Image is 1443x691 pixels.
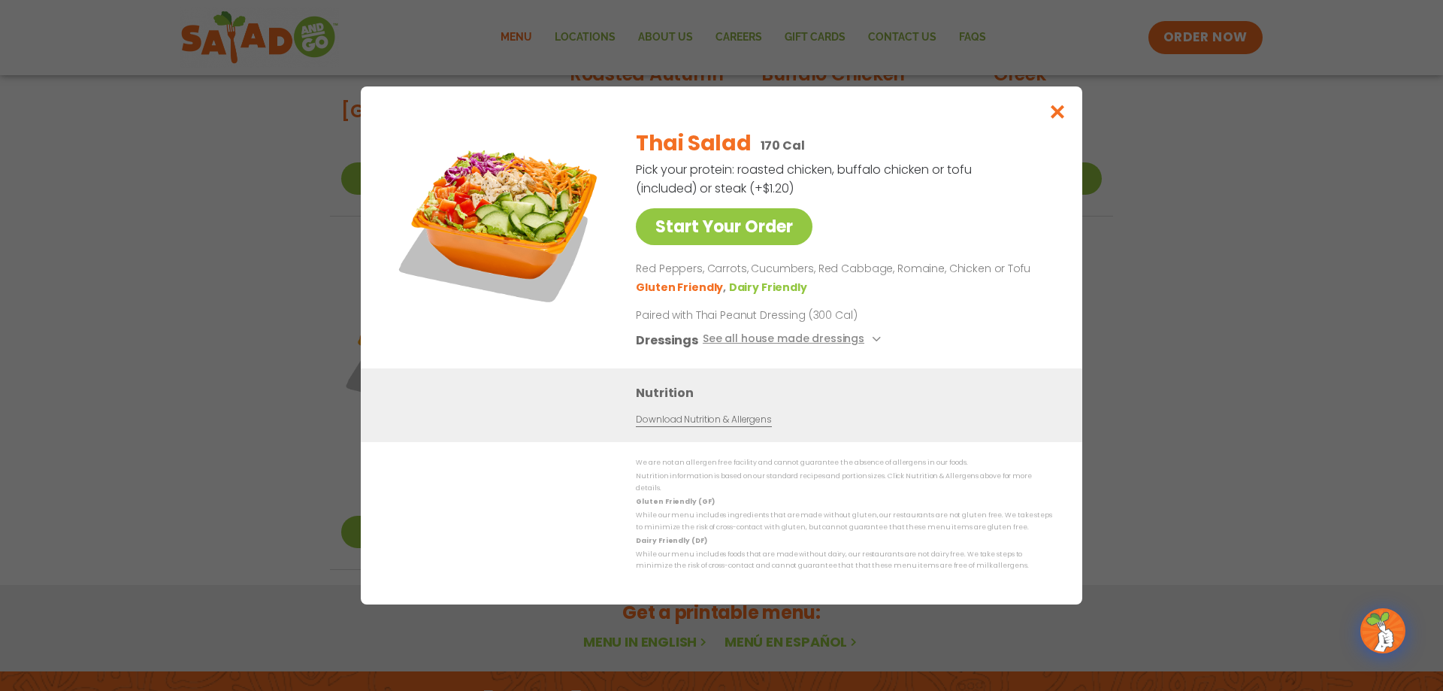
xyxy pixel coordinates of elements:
[636,383,1060,402] h3: Nutrition
[636,497,714,506] strong: Gluten Friendly (GF)
[636,208,812,245] a: Start Your Order
[636,308,914,323] p: Paired with Thai Peanut Dressing (300 Cal)
[636,413,771,427] a: Download Nutrition & Allergens
[395,117,605,327] img: Featured product photo for Thai Salad
[636,549,1052,572] p: While our menu includes foods that are made without dairy, our restaurants are not dairy free. We...
[636,260,1046,278] p: Red Peppers, Carrots, Cucumbers, Red Cabbage, Romaine, Chicken or Tofu
[636,160,974,198] p: Pick your protein: roasted chicken, buffalo chicken or tofu (included) or steak (+$1.20)
[1033,86,1082,137] button: Close modal
[703,331,885,350] button: See all house made dressings
[636,471,1052,494] p: Nutrition information is based on our standard recipes and portion sizes. Click Nutrition & Aller...
[636,331,698,350] h3: Dressings
[636,280,728,295] li: Gluten Friendly
[1362,610,1404,652] img: wpChatIcon
[761,136,805,155] p: 170 Cal
[636,128,751,159] h2: Thai Salad
[636,457,1052,468] p: We are not an allergen free facility and cannot guarantee the absence of allergens in our foods.
[729,280,810,295] li: Dairy Friendly
[636,510,1052,533] p: While our menu includes ingredients that are made without gluten, our restaurants are not gluten ...
[636,536,706,545] strong: Dairy Friendly (DF)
